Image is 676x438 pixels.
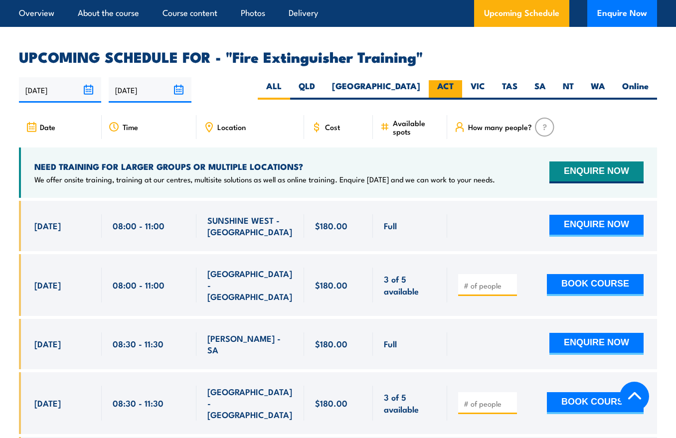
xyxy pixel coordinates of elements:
[34,174,495,184] p: We offer onsite training, training at our centres, multisite solutions as well as online training...
[547,392,644,414] button: BOOK COURSE
[324,80,429,100] label: [GEOGRAPHIC_DATA]
[384,391,436,415] span: 3 of 5 available
[34,161,495,172] h4: NEED TRAINING FOR LARGER GROUPS OR MULTIPLE LOCATIONS?
[207,332,293,356] span: [PERSON_NAME] - SA
[315,279,347,291] span: $180.00
[315,338,347,349] span: $180.00
[315,220,347,231] span: $180.00
[290,80,324,100] label: QLD
[34,220,61,231] span: [DATE]
[549,161,644,183] button: ENQUIRE NOW
[464,281,513,291] input: # of people
[109,77,191,103] input: To date
[315,397,347,409] span: $180.00
[40,123,55,131] span: Date
[547,274,644,296] button: BOOK COURSE
[554,80,582,100] label: NT
[113,338,164,349] span: 08:30 - 11:30
[258,80,290,100] label: ALL
[614,80,657,100] label: Online
[207,214,293,238] span: SUNSHINE WEST - [GEOGRAPHIC_DATA]
[582,80,614,100] label: WA
[207,268,293,302] span: [GEOGRAPHIC_DATA] - [GEOGRAPHIC_DATA]
[113,279,165,291] span: 08:00 - 11:00
[19,50,657,63] h2: UPCOMING SCHEDULE FOR - "Fire Extinguisher Training"
[217,123,246,131] span: Location
[384,273,436,296] span: 3 of 5 available
[113,397,164,409] span: 08:30 - 11:30
[325,123,340,131] span: Cost
[123,123,138,131] span: Time
[429,80,462,100] label: ACT
[34,397,61,409] span: [DATE]
[468,123,532,131] span: How many people?
[549,333,644,355] button: ENQUIRE NOW
[113,220,165,231] span: 08:00 - 11:00
[549,215,644,237] button: ENQUIRE NOW
[462,80,494,100] label: VIC
[494,80,526,100] label: TAS
[34,338,61,349] span: [DATE]
[19,77,101,103] input: From date
[384,220,397,231] span: Full
[526,80,554,100] label: SA
[34,279,61,291] span: [DATE]
[207,386,293,421] span: [GEOGRAPHIC_DATA] - [GEOGRAPHIC_DATA]
[393,119,440,136] span: Available spots
[384,338,397,349] span: Full
[464,399,513,409] input: # of people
